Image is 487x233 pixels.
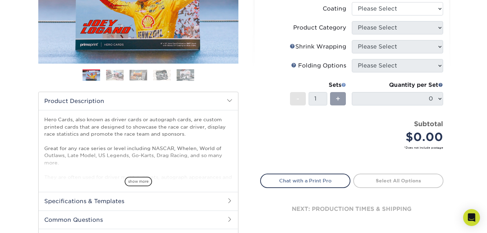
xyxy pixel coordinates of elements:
[414,120,443,128] strong: Subtotal
[260,174,350,188] a: Chat with a Print Pro
[44,116,232,231] p: Hero Cards, also known as driver cards or autograph cards, are custom printed cards that are desi...
[336,93,340,104] span: +
[352,81,443,89] div: Quantity per Set
[39,192,238,210] h2: Specifications & Templates
[290,43,346,51] div: Shrink Wrapping
[153,70,171,80] img: Hero Cards 04
[125,177,152,186] span: show more
[260,188,443,230] div: next: production times & shipping
[2,212,60,231] iframe: Google Customer Reviews
[357,129,443,145] div: $0.00
[290,81,346,89] div: Sets
[177,69,194,81] img: Hero Cards 05
[296,93,300,104] span: -
[293,24,346,32] div: Product Category
[463,209,480,226] div: Open Intercom Messenger
[106,70,124,80] img: Hero Cards 02
[291,62,346,70] div: Folding Options
[39,92,238,110] h2: Product Description
[323,5,346,13] div: Coating
[130,70,147,80] img: Hero Cards 03
[266,145,443,150] small: *Does not include postage
[83,70,100,81] img: Hero Cards 01
[353,174,443,188] a: Select All Options
[39,211,238,229] h2: Common Questions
